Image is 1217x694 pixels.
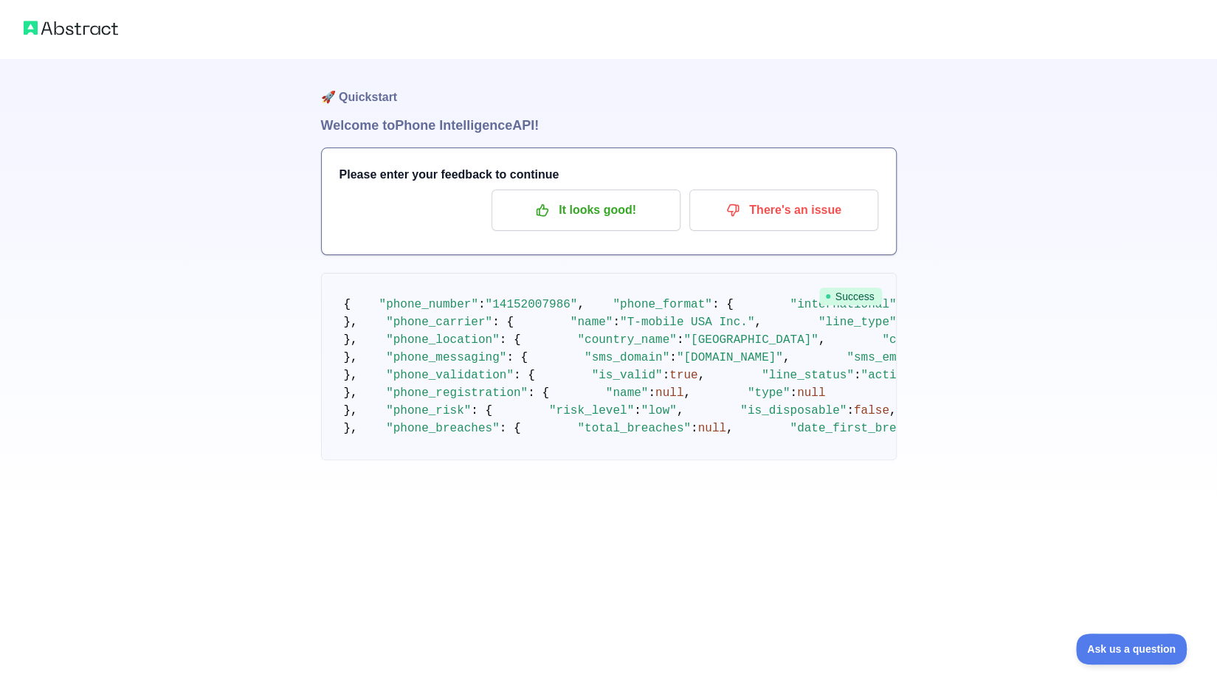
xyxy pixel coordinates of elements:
[783,351,790,364] span: ,
[321,59,897,115] h1: 🚀 Quickstart
[386,404,471,417] span: "phone_risk"
[854,369,861,382] span: :
[386,369,514,382] span: "phone_validation"
[818,316,897,329] span: "line_type"
[677,333,684,347] span: :
[386,316,492,329] span: "phone_carrier"
[847,404,854,417] span: :
[528,386,549,400] span: : {
[689,190,878,231] button: There's an issue
[606,386,649,400] span: "name"
[655,386,683,400] span: null
[500,333,521,347] span: : {
[379,298,478,311] span: "phone_number"
[797,386,825,400] span: null
[577,422,691,435] span: "total_breaches"
[641,404,677,417] span: "low"
[854,404,889,417] span: false
[889,404,897,417] span: ,
[577,333,676,347] span: "country_name"
[861,369,917,382] span: "active"
[386,422,500,435] span: "phone_breaches"
[683,333,818,347] span: "[GEOGRAPHIC_DATA]"
[740,404,847,417] span: "is_disposable"
[506,351,528,364] span: : {
[663,369,670,382] span: :
[613,316,620,329] span: :
[819,288,882,305] span: Success
[677,351,783,364] span: "[DOMAIN_NAME]"
[726,422,734,435] span: ,
[698,422,726,435] span: null
[492,316,514,329] span: : {
[648,386,655,400] span: :
[748,386,790,400] span: "type"
[669,369,697,382] span: true
[471,404,492,417] span: : {
[514,369,535,382] span: : {
[620,316,754,329] span: "T-mobile USA Inc."
[613,298,711,311] span: "phone_format"
[712,298,734,311] span: : {
[577,298,585,311] span: ,
[386,351,506,364] span: "phone_messaging"
[570,316,613,329] span: "name"
[585,351,669,364] span: "sms_domain"
[344,298,351,311] span: {
[592,369,663,382] span: "is_valid"
[698,369,706,382] span: ,
[386,386,528,400] span: "phone_registration"
[339,166,878,184] h3: Please enter your feedback to continue
[1076,634,1187,664] iframe: Toggle Customer Support
[677,404,684,417] span: ,
[549,404,634,417] span: "risk_level"
[762,369,854,382] span: "line_status"
[492,190,680,231] button: It looks good!
[882,333,981,347] span: "country_code"
[478,298,486,311] span: :
[754,316,762,329] span: ,
[691,422,698,435] span: :
[634,404,641,417] span: :
[24,18,118,38] img: Abstract logo
[790,298,896,311] span: "international"
[486,298,578,311] span: "14152007986"
[700,198,867,223] p: There's an issue
[683,386,691,400] span: ,
[847,351,925,364] span: "sms_email"
[386,333,500,347] span: "phone_location"
[818,333,826,347] span: ,
[500,422,521,435] span: : {
[503,198,669,223] p: It looks good!
[669,351,677,364] span: :
[321,115,897,136] h1: Welcome to Phone Intelligence API!
[790,386,797,400] span: :
[790,422,939,435] span: "date_first_breached"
